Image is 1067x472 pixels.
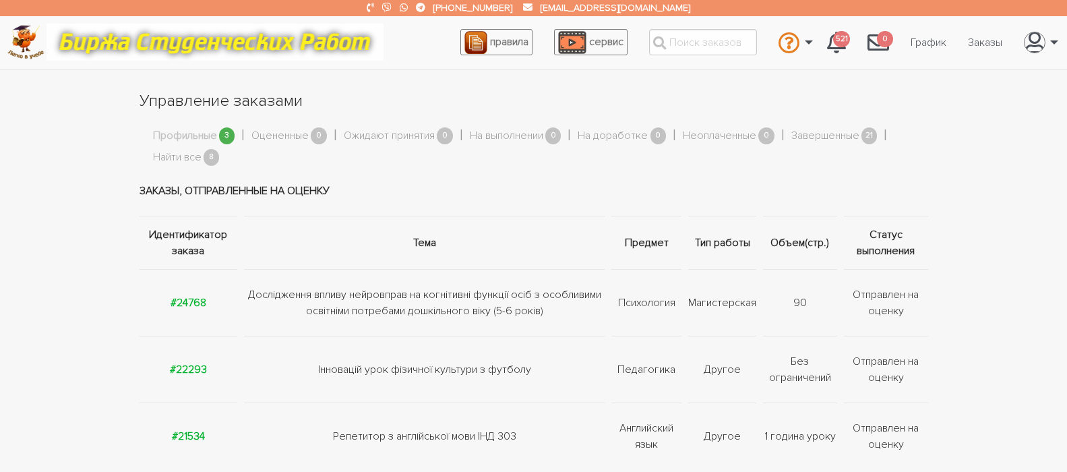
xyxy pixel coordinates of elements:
[251,127,309,145] a: Оцененные
[685,270,760,336] td: Магистерская
[153,127,217,145] a: Профильные
[758,127,774,144] span: 0
[545,127,561,144] span: 0
[140,166,928,216] td: Заказы, отправленные на оценку
[241,403,609,470] td: Репетитор з англійської мови ІНД 303
[841,270,928,336] td: Отправлен на оценку
[7,25,44,59] img: logo-c4363faeb99b52c628a42810ed6dfb4293a56d4e4775eb116515dfe7f33672af.png
[170,363,207,376] a: #22293
[470,127,543,145] a: На выполнении
[219,127,235,144] span: 3
[957,30,1013,55] a: Заказы
[608,270,685,336] td: Психология
[578,127,648,145] a: На доработке
[460,29,532,55] a: правила
[464,31,487,54] img: agreement_icon-feca34a61ba7f3d1581b08bc946b2ec1ccb426f67415f344566775c155b7f62c.png
[760,336,840,403] td: Без ограничений
[589,35,623,49] span: сервис
[172,430,205,443] a: #21534
[554,29,628,55] a: сервис
[140,216,241,270] th: Идентификатор заказа
[760,216,840,270] th: Объем(стр.)
[650,127,667,144] span: 0
[608,216,685,270] th: Предмет
[490,35,528,49] span: правила
[171,296,206,309] a: #24768
[760,270,840,336] td: 90
[344,127,435,145] a: Ожидают принятия
[841,336,928,403] td: Отправлен на оценку
[311,127,327,144] span: 0
[877,31,893,48] span: 0
[685,216,760,270] th: Тип работы
[608,336,685,403] td: Педагогика
[841,403,928,470] td: Отправлен на оценку
[541,2,690,13] a: [EMAIL_ADDRESS][DOMAIN_NAME]
[204,149,220,166] span: 8
[816,24,857,61] a: 521
[900,30,957,55] a: График
[608,403,685,470] td: Английский язык
[47,24,384,61] img: motto-12e01f5a76059d5f6a28199ef077b1f78e012cfde436ab5cf1d4517935686d32.gif
[241,336,609,403] td: Інновацій урок фізичної культури з футболу
[433,2,512,13] a: [PHONE_NUMBER]
[841,216,928,270] th: Статус выполнения
[437,127,453,144] span: 0
[760,403,840,470] td: 1 година уроку
[685,403,760,470] td: Другое
[861,127,878,144] span: 21
[140,90,928,113] h1: Управление заказами
[857,24,900,61] a: 0
[241,270,609,336] td: Дослідження впливу нейровправ на когнітивні функції осіб з особливими освітніми потребами дошкіль...
[685,336,760,403] td: Другое
[833,31,850,48] span: 521
[241,216,609,270] th: Тема
[649,29,757,55] input: Поиск заказов
[791,127,859,145] a: Завершенные
[558,31,586,54] img: play_icon-49f7f135c9dc9a03216cfdbccbe1e3994649169d890fb554cedf0eac35a01ba8.png
[153,149,202,167] a: Найти все
[683,127,756,145] a: Неоплаченные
